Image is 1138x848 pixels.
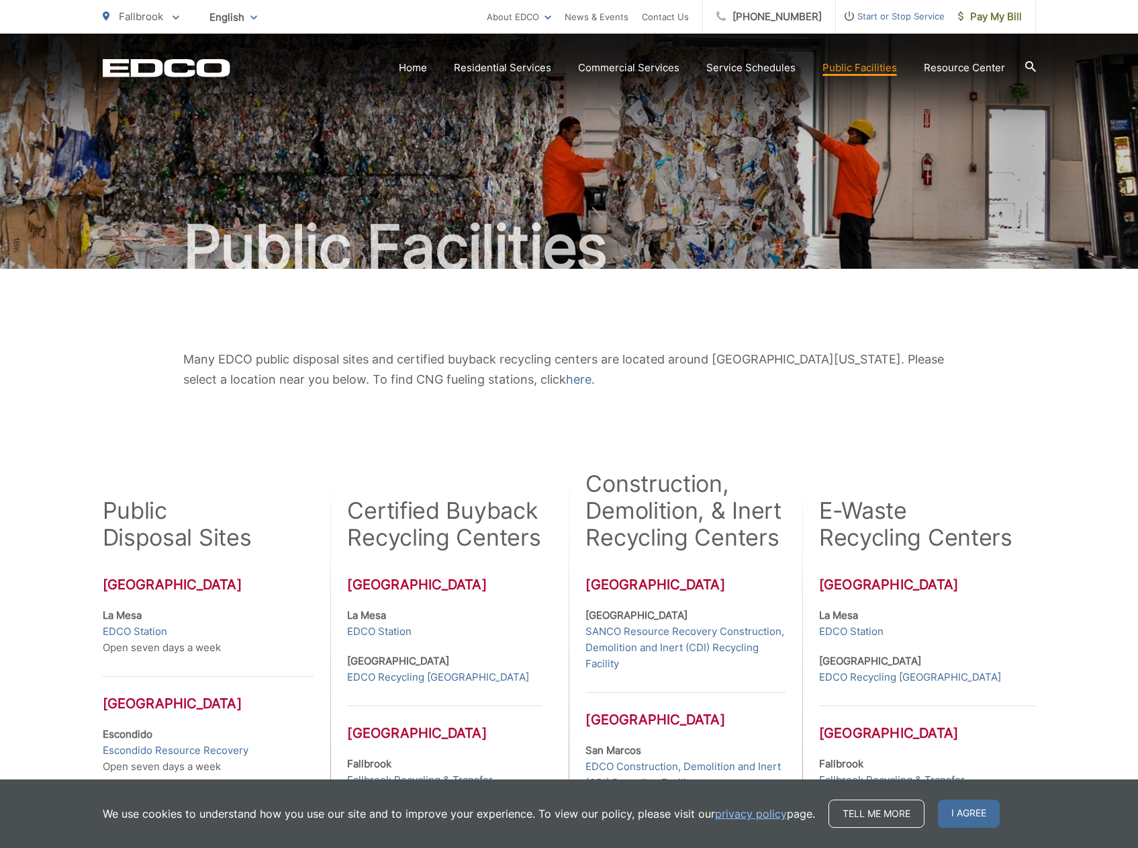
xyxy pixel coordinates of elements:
[103,806,815,822] p: We use cookies to understand how you use our site and to improve your experience. To view our pol...
[585,609,687,622] strong: [GEOGRAPHIC_DATA]
[578,60,679,76] a: Commercial Services
[103,676,314,712] h3: [GEOGRAPHIC_DATA]
[347,624,412,640] a: EDCO Station
[103,607,314,656] p: Open seven days a week
[103,726,314,775] p: Open seven days a week
[819,654,921,667] strong: [GEOGRAPHIC_DATA]
[103,214,1036,281] h1: Public Facilities
[199,5,267,29] span: English
[585,744,641,757] strong: San Marcos
[585,692,785,728] h3: [GEOGRAPHIC_DATA]
[103,609,142,622] strong: La Mesa
[103,624,167,640] a: EDCO Station
[819,497,1012,551] h2: E-Waste Recycling Centers
[819,609,858,622] strong: La Mesa
[585,759,785,791] a: EDCO Construction, Demolition and Inert (CDI) Recycling Facility
[487,9,551,25] a: About EDCO
[585,577,785,593] h3: [GEOGRAPHIC_DATA]
[715,806,787,822] a: privacy policy
[819,577,1035,593] h3: [GEOGRAPHIC_DATA]
[566,370,591,390] a: here
[347,497,542,551] h2: Certified Buyback Recycling Centers
[103,497,252,551] h2: Public Disposal Sites
[819,772,965,788] a: Fallbrook Recycling & Transfer
[103,743,248,759] a: Escondido Resource Recovery
[822,60,897,76] a: Public Facilities
[347,772,493,788] a: Fallbrook Recycling & Transfer
[347,609,386,622] strong: La Mesa
[819,706,1035,741] h3: [GEOGRAPHIC_DATA]
[958,9,1022,25] span: Pay My Bill
[183,352,944,386] span: Many EDCO public disposal sites and certified buyback recycling centers are located around [GEOGR...
[585,624,785,672] a: SANCO Resource Recovery Construction, Demolition and Inert (CDI) Recycling Facility
[347,757,391,770] strong: Fallbrook
[347,577,542,593] h3: [GEOGRAPHIC_DATA]
[828,800,924,828] a: Tell me more
[347,669,529,685] a: EDCO Recycling [GEOGRAPHIC_DATA]
[819,669,1001,685] a: EDCO Recycling [GEOGRAPHIC_DATA]
[454,60,551,76] a: Residential Services
[819,757,863,770] strong: Fallbrook
[706,60,796,76] a: Service Schedules
[585,470,785,551] h2: Construction, Demolition, & Inert Recycling Centers
[347,706,542,741] h3: [GEOGRAPHIC_DATA]
[819,624,884,640] a: EDCO Station
[924,60,1005,76] a: Resource Center
[399,60,427,76] a: Home
[103,728,152,740] strong: Escondido
[119,10,163,23] span: Fallbrook
[565,9,628,25] a: News & Events
[642,9,689,25] a: Contact Us
[938,800,1000,828] span: I agree
[103,58,230,77] a: EDCD logo. Return to the homepage.
[103,577,314,593] h3: [GEOGRAPHIC_DATA]
[347,654,449,667] strong: [GEOGRAPHIC_DATA]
